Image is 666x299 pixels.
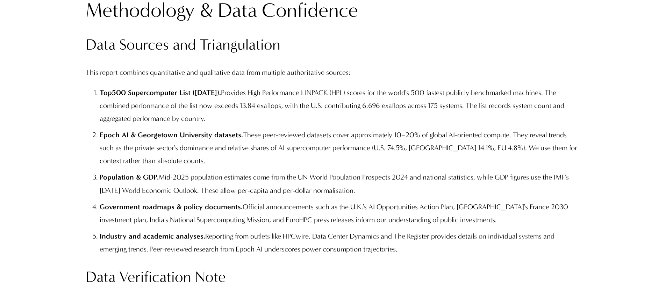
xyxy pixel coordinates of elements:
p: Official announcements such as the U.K.'s AI Opportunities Action Plan, [GEOGRAPHIC_DATA]'s Franc... [100,200,580,226]
h3: Data Verification Note [86,267,580,287]
p: Mid-2025 population estimates come from the UN World Population Prospects 2024 and national stati... [100,171,580,197]
strong: Epoch AI & Georgetown University datasets. [100,131,243,139]
strong: Industry and academic analyses. [100,232,205,240]
h3: Data Sources and Triangulation [86,35,580,55]
p: These peer-reviewed datasets cover approximately 10–20% of global AI-oriented compute. They revea... [100,129,580,167]
p: Provides High Performance LINPACK (HPL) scores for the world's 500 fastest publicly benchmarked m... [100,86,580,125]
strong: Government roadmaps & policy documents. [100,203,243,211]
strong: Population & GDP. [100,173,159,181]
strong: Top500 Supercomputer List ([DATE]). [100,88,221,97]
p: Reporting from outlets like HPCwire, Data Center Dynamics and The Register provides details on in... [100,230,580,256]
p: This report combines quantitative and qualitative data from multiple authoritative sources: [86,66,580,79]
